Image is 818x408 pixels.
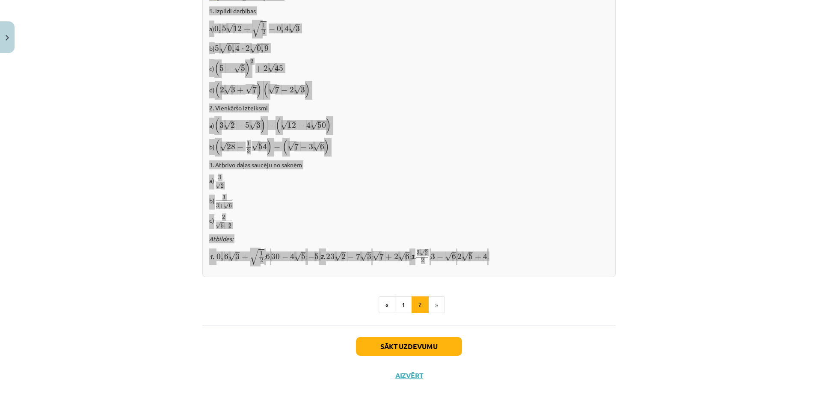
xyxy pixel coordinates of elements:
[445,252,452,261] span: √
[385,254,392,260] span: +
[398,252,405,261] span: √
[214,26,219,32] span: 0
[246,85,252,94] span: √
[228,224,231,228] span: 2
[256,122,261,128] span: 3
[281,87,287,93] span: −
[249,121,256,130] span: √
[235,45,240,51] span: 4
[227,144,235,150] span: 28
[309,144,313,150] span: 3
[457,254,462,260] span: 2
[224,254,228,260] span: 6
[209,6,609,15] p: 1. Izpildi darbības
[281,29,283,33] span: ,
[226,24,233,33] span: √
[222,195,225,200] span: 3
[221,184,224,188] span: 2
[294,86,301,95] span: √
[262,24,265,28] span: 1
[247,142,250,146] span: 1
[218,175,221,180] span: 3
[229,204,232,208] span: 6
[219,29,221,33] span: ,
[347,254,354,260] span: −
[320,144,324,150] span: 6
[301,87,305,93] span: 3
[219,65,224,71] span: 5
[257,45,261,51] span: 0
[462,252,468,261] span: √
[356,337,462,356] button: Sākt uzdevumu
[209,174,609,189] p: a)
[250,59,253,64] span: 2
[294,252,301,261] span: √
[314,254,319,260] span: 5
[244,26,250,32] span: +
[209,253,214,260] i: 1.
[393,371,425,380] button: Aizvērt
[274,144,280,150] span: −
[216,204,219,208] span: 3
[225,66,232,72] span: −
[216,183,221,189] span: √
[252,142,258,151] span: √
[252,21,261,37] span: √
[255,66,262,72] span: +
[311,121,317,130] span: √
[224,121,231,130] span: √
[373,253,411,260] i: ;
[209,82,609,98] p: d)
[264,65,268,71] span: 2
[6,35,9,41] img: icon-close-lesson-0947bae3869378f0d4975bcd49f059093ad1ed9edebbc8119c70593378902aed.svg
[219,122,224,128] span: 3
[216,254,221,260] span: 0
[281,121,287,130] span: √
[326,118,331,133] span: )
[209,235,233,242] i: Atbildes:
[275,86,279,93] span: 7
[209,42,609,54] p: b)
[234,64,241,73] span: √
[456,253,487,260] i: ;
[324,139,329,155] span: )
[282,254,288,260] span: −
[411,253,415,260] i: 3.
[290,253,294,260] span: 4
[306,122,311,128] span: 4
[228,252,235,261] span: √
[287,122,296,128] span: 12
[209,139,609,155] p: b)
[224,86,231,95] span: √
[264,45,269,51] span: 9
[237,87,243,93] span: +
[237,144,243,150] span: −
[417,251,420,255] span: 3
[224,224,228,228] span: −
[250,249,258,265] span: √
[246,45,250,51] span: 2
[220,87,224,93] span: 2
[214,118,219,133] span: (
[216,222,221,229] span: √
[220,142,227,151] span: √
[231,122,235,128] span: 2
[267,139,272,155] span: )
[301,254,305,260] span: 5
[252,86,257,93] span: 7
[209,21,609,37] p: a)
[202,296,616,313] nav: Page navigation example
[231,87,235,93] span: 3
[287,142,294,151] span: √
[241,65,245,71] span: 5
[405,254,409,260] span: 6
[242,254,248,260] span: +
[245,122,249,128] span: 5
[268,64,275,73] span: √
[367,254,371,260] span: 3
[475,254,481,260] span: +
[320,253,325,260] strong: 2.
[425,251,428,255] span: 2
[294,143,299,150] span: 7
[468,254,473,260] span: 5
